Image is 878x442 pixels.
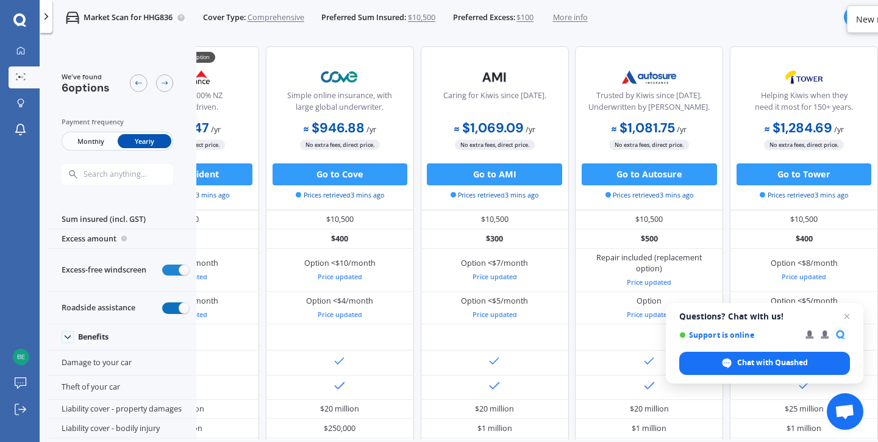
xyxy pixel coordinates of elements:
div: Liability cover - bodily injury [48,419,196,438]
img: AMI-text-1.webp [459,63,531,91]
div: Caring for Kiwis since [DATE]. [443,90,546,118]
button: Go to AMI [427,163,562,185]
div: Excess-free windscreen [48,249,196,292]
div: Option <$7/month [461,258,528,282]
span: / yr [677,124,687,135]
span: No extra fees, direct price. [300,140,380,150]
img: bdf4ed9831ab34b98cf0a229f1b81b79 [13,349,29,365]
div: $300 [421,229,569,249]
p: Market Scan for HHG836 [84,12,173,23]
div: Chat with Quashed [679,352,850,375]
div: $250,000 [324,423,355,434]
span: Support is online [679,330,797,340]
span: / yr [526,124,535,135]
div: Helping Kiwis when they need it most for 150+ years. [740,90,869,118]
div: Excess amount [48,229,196,249]
span: Prices retrieved 3 mins ago [605,190,694,200]
span: Preferred Excess: [453,12,515,23]
div: $1 million [787,423,821,434]
div: $10,500 [421,210,569,230]
span: No extra fees, direct price. [609,140,689,150]
div: Price updated [771,271,838,282]
div: $500 [575,229,723,249]
div: $1 million [477,423,512,434]
span: $100 [516,12,534,23]
div: $10,500 [266,210,414,230]
div: Price updated [584,277,715,288]
div: Payment frequency [62,116,174,127]
div: Price updated [627,309,671,320]
div: Trusted by Kiwis since [DATE]. Underwritten by [PERSON_NAME]. [585,90,714,118]
span: / yr [366,124,376,135]
div: Price updated [461,271,528,282]
div: $10,500 [730,210,878,230]
span: No extra fees, direct price. [455,140,535,150]
div: Option <$5/month [771,296,838,320]
div: $20 million [475,404,514,415]
span: 6 options [62,80,110,95]
span: Questions? Chat with us! [679,312,850,321]
button: Go to Cove [273,163,407,185]
span: Prices retrieved 3 mins ago [296,190,384,200]
span: More info [553,12,588,23]
img: Tower.webp [768,63,840,91]
div: Option <$5/month [461,296,528,320]
div: Option <$4/month [306,296,373,320]
div: Price updated [304,271,376,282]
span: Prices retrieved 3 mins ago [760,190,848,200]
div: Benefits [78,332,109,342]
div: Simple online insurance, with large global underwriter. [275,90,404,118]
div: $1 million [632,423,666,434]
div: $400 [730,229,878,249]
span: / yr [211,124,221,135]
button: Go to Autosure [582,163,716,185]
div: Option <$8/month [771,258,838,282]
div: $25 million [785,404,824,415]
div: Damage to your car [48,351,196,375]
span: Yearly [118,134,171,148]
span: We've found [62,72,110,82]
button: Go to Tower [737,163,871,185]
span: Preferred Sum Insured: [321,12,406,23]
div: $20 million [320,404,359,415]
input: Search anything... [82,169,194,179]
div: Roadside assistance [48,292,196,324]
div: Theft of your car [48,376,196,400]
span: / yr [834,124,844,135]
span: No extra fees, direct price. [764,140,844,150]
img: Cove.webp [304,63,376,91]
span: $10,500 [408,12,435,23]
img: car.f15378c7a67c060ca3f3.svg [66,11,79,24]
img: Autosure.webp [613,63,685,91]
div: $400 [266,229,414,249]
div: Price updated [306,309,373,320]
div: Option [627,296,671,320]
b: $946.88 [304,119,365,137]
div: Liability cover - property damages [48,400,196,419]
div: Price updated [461,309,528,320]
div: Repair included (replacement option) [584,252,715,288]
b: $1,069.09 [454,119,524,137]
span: Cover Type: [203,12,246,23]
div: $20 million [630,404,669,415]
div: $10,500 [575,210,723,230]
span: Comprehensive [248,12,304,23]
b: $798.47 [149,119,209,137]
span: Monthly [63,134,117,148]
span: Prices retrieved 3 mins ago [451,190,539,200]
b: $1,284.69 [765,119,832,137]
div: Option <$10/month [304,258,376,282]
span: Chat with Quashed [737,357,808,368]
div: Open chat [827,393,863,430]
div: Sum insured (incl. GST) [48,210,196,230]
b: $1,081.75 [612,119,675,137]
span: Close chat [840,309,854,324]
